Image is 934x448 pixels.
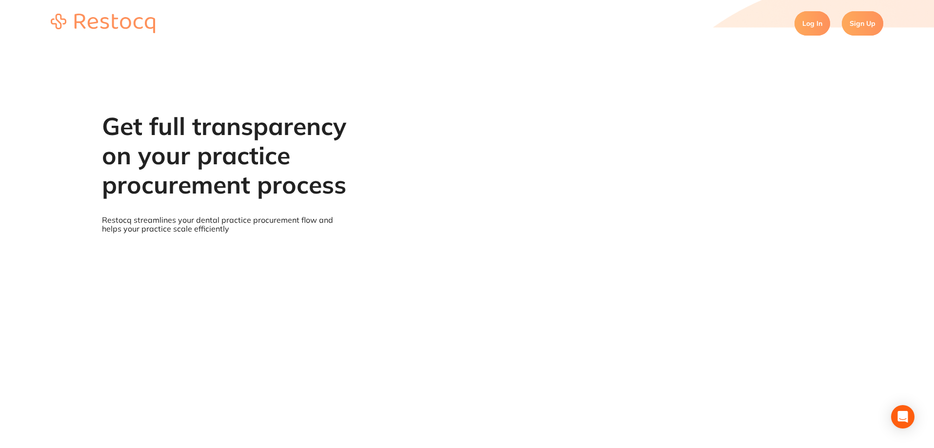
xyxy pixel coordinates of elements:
[795,11,830,36] a: Log In
[51,14,155,33] img: restocq_logo.svg
[891,405,914,429] div: Open Intercom Messenger
[102,112,348,199] h1: Get full transparency on your practice procurement process
[102,215,348,234] p: Restocq streamlines your dental practice procurement flow and helps your practice scale efficiently
[842,11,883,36] a: Sign Up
